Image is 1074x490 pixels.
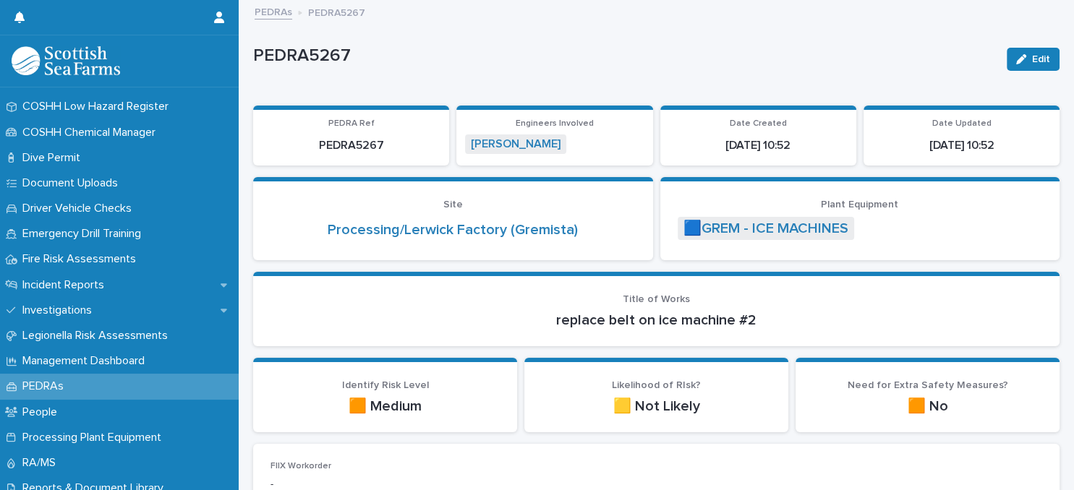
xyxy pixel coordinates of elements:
[308,4,365,20] p: PEDRA5267
[342,380,429,390] span: Identify Risk Level
[17,227,153,241] p: Emergency Drill Training
[443,199,463,210] span: Site
[255,3,292,20] a: PEDRAs
[848,380,1008,390] span: Need for Extra Safety Measures?
[1007,48,1060,71] button: Edit
[17,202,143,215] p: Driver Vehicle Checks
[471,137,561,151] a: [PERSON_NAME]
[932,119,991,128] span: Date Updated
[328,221,578,238] a: Processing/Lerwick Factory (Gremista)
[270,311,1042,329] p: replace belt on ice machine #2
[17,304,103,317] p: Investigations
[17,379,75,393] p: PEDRAs
[669,139,848,152] p: [DATE] 10:52
[17,456,67,470] p: RA/MS
[683,220,848,237] a: 🟦GREM - ICE MACHINES
[730,119,787,128] span: Date Created
[542,397,771,415] p: 🟨 Not Likely
[270,397,500,415] p: 🟧 Medium
[17,252,148,266] p: Fire Risk Assessments
[516,119,594,128] span: Engineers Involved
[262,139,440,152] p: PEDRA5267
[17,405,69,419] p: People
[17,151,92,165] p: Dive Permit
[17,354,156,368] p: Management Dashboard
[17,176,129,190] p: Document Uploads
[17,431,173,444] p: Processing Plant Equipment
[17,126,167,139] p: COSHH Chemical Manager
[328,119,375,128] span: PEDRA Ref
[813,397,1042,415] p: 🟧 No
[12,46,120,75] img: bPIBxiqnSb2ggTQWdOVV
[872,139,1051,152] p: [DATE] 10:52
[253,46,995,66] p: PEDRA5267
[612,380,701,390] span: Likelihood of RIsk?
[17,278,116,292] p: Incident Reports
[1032,54,1050,64] span: Edit
[17,329,179,343] p: Legionella Risk Assessments
[270,462,331,470] span: FIIX Workorder
[821,199,898,210] span: Plant Equipment
[623,294,690,304] span: Title of Works
[17,100,180,113] p: COSHH Low Hazard Register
